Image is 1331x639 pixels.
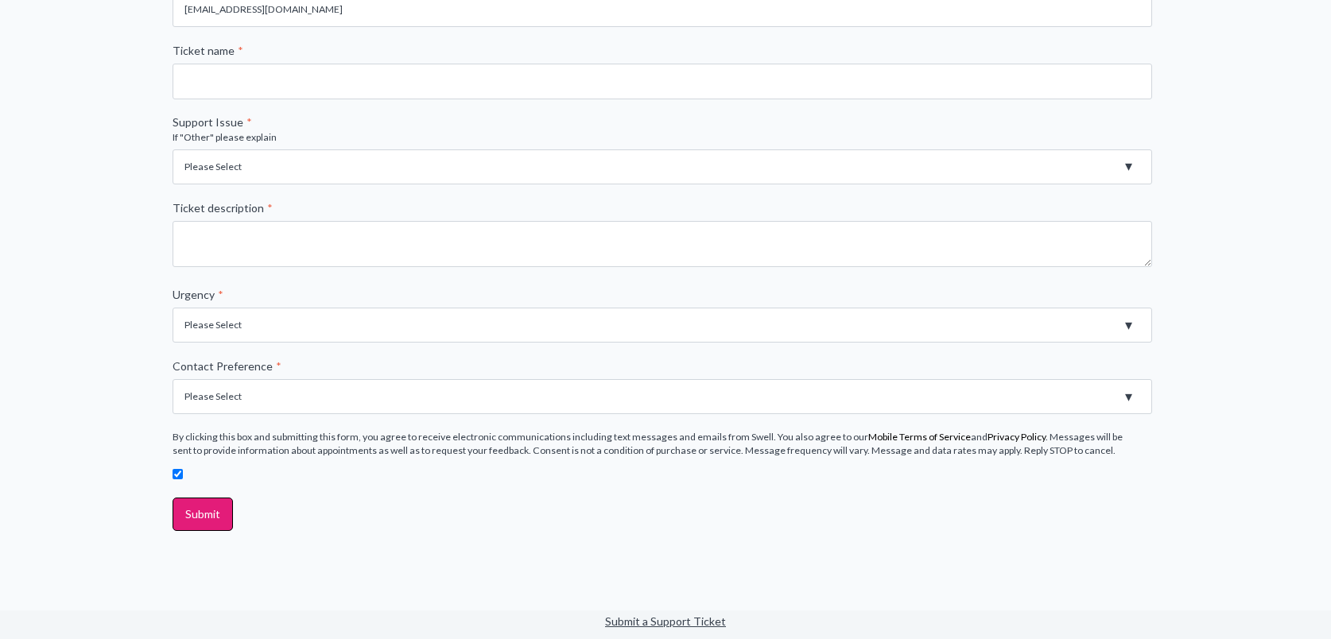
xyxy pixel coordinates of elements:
[868,431,971,443] a: Mobile Terms of Service
[173,130,1158,144] legend: If "Other" please explain
[988,431,1046,443] a: Privacy Policy
[173,115,243,129] span: Support Issue
[173,288,215,301] span: Urgency
[173,201,264,215] span: Ticket description
[173,498,233,531] input: Submit
[173,44,235,57] span: Ticket name
[173,359,273,373] span: Contact Preference
[173,430,1158,457] legend: By clicking this box and submitting this form, you agree to receive electronic communications inc...
[605,614,726,628] a: Submit a Support Ticket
